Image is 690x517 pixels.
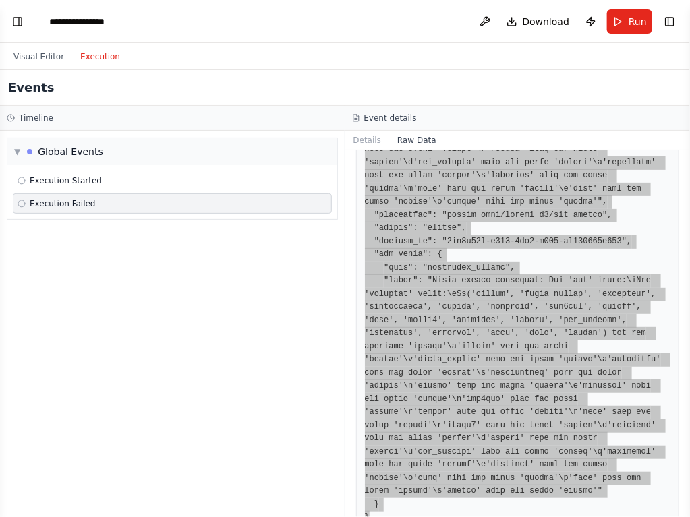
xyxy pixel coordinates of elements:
button: Visual Editor [5,49,72,65]
span: Download [523,15,570,28]
button: Raw Data [389,131,444,150]
button: Details [345,131,390,150]
span: ▼ [14,146,20,157]
button: Execution [72,49,128,65]
button: Download [501,9,575,34]
span: Execution Failed [30,198,96,209]
div: Global Events [38,145,103,158]
h2: Events [8,78,54,97]
span: Execution Started [30,175,102,186]
button: Show left sidebar [8,12,27,31]
button: Show right sidebar [660,12,679,31]
nav: breadcrumb [49,15,117,28]
button: Run [607,9,652,34]
h3: Event details [364,113,417,123]
h3: Timeline [19,113,53,123]
span: Run [629,15,647,28]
